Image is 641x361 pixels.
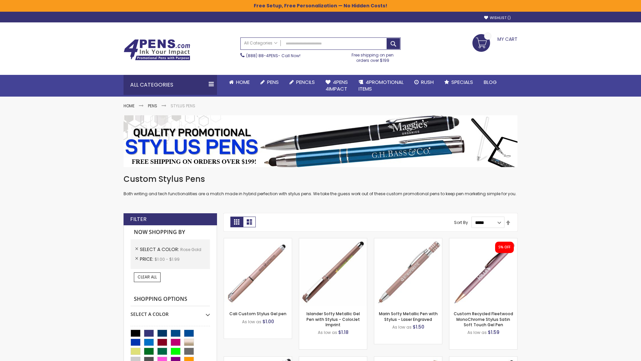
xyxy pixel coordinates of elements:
[131,292,210,307] strong: Shopping Options
[306,311,360,327] a: Islander Softy Metallic Gel Pen with Stylus - ColorJet Imprint
[392,324,412,330] span: As low as
[138,274,157,280] span: Clear All
[124,174,517,185] h1: Custom Stylus Pens
[140,256,155,262] span: Price
[409,75,439,90] a: Rush
[246,53,278,58] a: (888) 88-4PENS
[449,238,517,244] a: Custom Recycled Fleetwood MonoChrome Stylus Satin Soft Touch Gel Pen-Rose Gold
[320,75,353,97] a: 4Pens4impact
[451,79,473,86] span: Specials
[224,238,292,244] a: Cali Custom Stylus Gel pen-Rose Gold
[124,75,217,95] div: All Categories
[140,246,180,253] span: Select A Color
[130,216,147,223] strong: Filter
[299,238,367,306] img: Islander Softy Metallic Gel Pen with Stylus - ColorJet Imprint-Rose Gold
[296,79,315,86] span: Pencils
[498,245,510,250] div: 5% OFF
[284,75,320,90] a: Pencils
[241,38,281,49] a: All Categories
[262,318,274,325] span: $1.00
[171,103,195,109] strong: Stylus Pens
[353,75,409,97] a: 4PROMOTIONALITEMS
[484,79,497,86] span: Blog
[299,238,367,244] a: Islander Softy Metallic Gel Pen with Stylus - ColorJet Imprint-Rose Gold
[345,50,401,63] div: Free shipping on pen orders over $199
[124,39,190,61] img: 4Pens Custom Pens and Promotional Products
[131,306,210,318] div: Select A Color
[454,220,468,225] label: Sort By
[318,330,337,335] span: As low as
[124,115,517,167] img: Stylus Pens
[484,15,511,20] a: Wishlist
[439,75,478,90] a: Specials
[374,238,442,244] a: Marin Softy Metallic Pen with Stylus - Laser Engraved-Rose Gold
[134,272,161,282] a: Clear All
[244,40,277,46] span: All Categories
[224,75,255,90] a: Home
[148,103,157,109] a: Pens
[236,79,250,86] span: Home
[379,311,438,322] a: Marin Softy Metallic Pen with Stylus - Laser Engraved
[267,79,279,86] span: Pens
[338,329,349,336] span: $1.18
[230,217,243,227] strong: Grid
[255,75,284,90] a: Pens
[413,324,424,330] span: $1.50
[374,238,442,306] img: Marin Softy Metallic Pen with Stylus - Laser Engraved-Rose Gold
[131,225,210,239] strong: Now Shopping by
[229,311,286,317] a: Cali Custom Stylus Gel pen
[478,75,502,90] a: Blog
[124,103,135,109] a: Home
[242,319,261,325] span: As low as
[449,238,517,306] img: Custom Recycled Fleetwood MonoChrome Stylus Satin Soft Touch Gel Pen-Rose Gold
[180,247,201,252] span: Rose Gold
[359,79,404,92] span: 4PROMOTIONAL ITEMS
[155,256,180,262] span: $1.00 - $1.99
[246,53,300,58] span: - Call Now!
[224,238,292,306] img: Cali Custom Stylus Gel pen-Rose Gold
[326,79,348,92] span: 4Pens 4impact
[488,329,499,336] span: $1.59
[467,330,487,335] span: As low as
[421,79,434,86] span: Rush
[454,311,513,327] a: Custom Recycled Fleetwood MonoChrome Stylus Satin Soft Touch Gel Pen
[124,174,517,197] div: Both writing and tech functionalities are a match made in hybrid perfection with stylus pens. We ...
